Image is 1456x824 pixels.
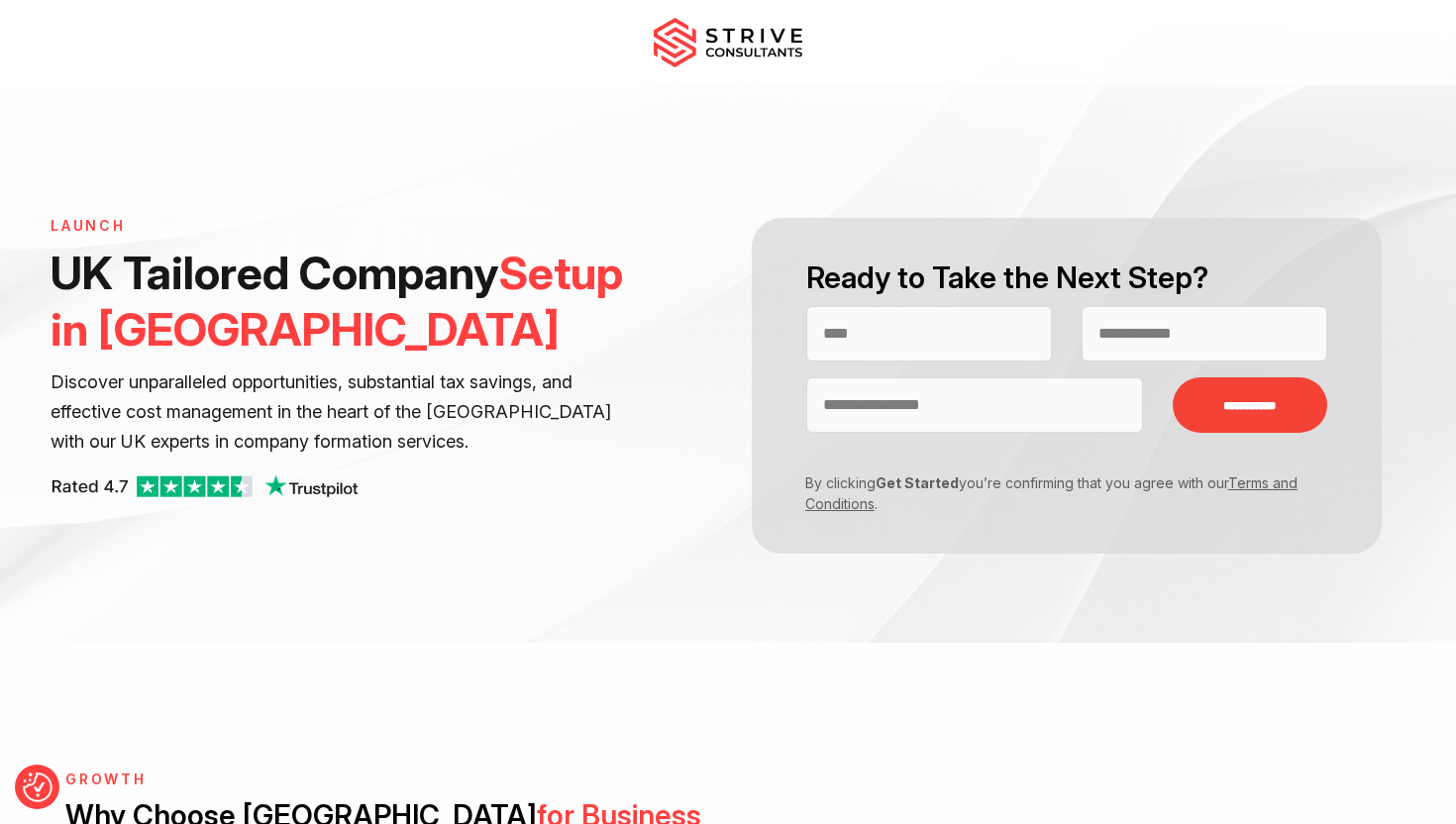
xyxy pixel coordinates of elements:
img: Revisit consent button [23,772,52,802]
p: Discover unparalleled opportunities, substantial tax savings, and effective cost management in th... [51,367,633,457]
h1: UK Tailored Company [51,245,633,358]
span: Setup in [GEOGRAPHIC_DATA] [51,245,623,357]
strong: Get Started [876,474,959,491]
h6: LAUNCH [51,218,633,235]
form: Contact form [728,218,1405,554]
img: main-logo.svg [654,18,802,67]
button: Consent Preferences [23,772,52,802]
h2: Ready to Take the Next Step? [806,257,1327,298]
a: Terms and Conditions [805,474,1298,512]
h6: GROWTH [65,772,713,788]
p: By clicking you’re confirming that you agree with our . [791,472,1312,514]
